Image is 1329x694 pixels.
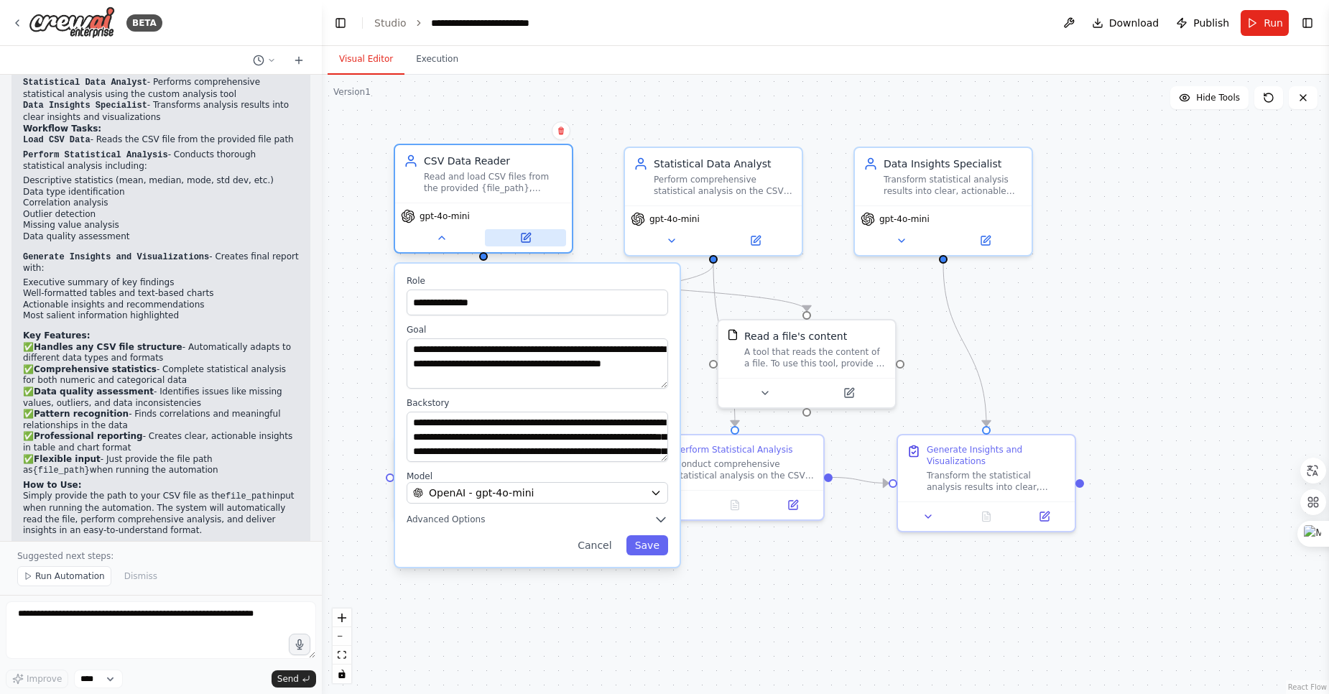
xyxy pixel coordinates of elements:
[226,491,272,501] code: file_path
[23,540,299,550] div: 14:01
[476,264,814,311] g: Edge from 8d7e6f15-1b2f-4da4-8dfe-4620ca54919d to a74c83b9-9a56-45ef-baa2-d17d1446df9c
[34,409,129,419] strong: Pattern recognition
[654,174,793,197] div: Perform comprehensive statistical analysis on the CSV data, including descriptive statistics, cor...
[744,329,847,343] div: Read a file's content
[1241,10,1289,36] button: Run
[1196,92,1240,103] span: Hide Tools
[407,514,485,525] span: Advanced Options
[6,670,68,688] button: Improve
[407,482,668,504] button: OpenAI - gpt-4o-mini
[407,397,668,409] label: Backstory
[407,471,668,482] label: Model
[328,45,404,75] button: Visual Editor
[654,157,793,171] div: Statistical Data Analyst
[33,466,90,476] code: {file_path}
[374,16,560,30] nav: breadcrumb
[927,444,1066,467] div: Generate Insights and Visualizations
[1297,13,1318,33] button: Show right sidebar
[706,264,742,426] g: Edge from f9953cdb-542b-4521-8394-d100051e870b to 551c3da7-88f5-476f-9b9d-14f583f142f5
[23,77,299,100] li: - Performs comprehensive statistical analysis using the custom analysis tool
[424,154,563,168] div: CSV Data Reader
[1170,86,1249,109] button: Hide Tools
[17,566,111,586] button: Run Automation
[956,508,1017,525] button: No output available
[23,175,299,187] li: Descriptive statistics (mean, median, mode, std dev, etc.)
[27,673,62,685] span: Improve
[407,275,668,287] label: Role
[424,171,563,194] div: Read and load CSV files from the provided {file_path}, ensuring the data is properly formatted an...
[649,213,700,225] span: gpt-4o-mini
[17,550,305,562] p: Suggested next steps:
[277,673,299,685] span: Send
[394,147,573,256] div: CSV Data ReaderRead and load CSV files from the provided {file_path}, ensuring the data is proper...
[23,491,299,536] p: Simply provide the path to your CSV file as the input when running the automation. The system wil...
[23,277,299,289] li: Executive summary of key findings
[23,251,299,274] p: - Creates final report with:
[247,52,282,69] button: Switch to previous chat
[1086,10,1165,36] button: Download
[23,220,299,231] li: Missing value analysis
[23,310,299,322] li: Most salient information highlighted
[675,444,792,455] div: Perform Statistical Analysis
[936,264,994,426] g: Edge from 79f1192f-8dc5-414d-b786-7d52a50e2142 to ddbbe6f0-fa74-40c2-a62f-39187a4c5d15
[333,609,351,683] div: React Flow controls
[420,210,470,222] span: gpt-4o-mini
[333,627,351,646] button: zoom out
[23,342,299,477] p: ✅ - Automatically adapts to different data types and formats ✅ - Complete statistical analysis fo...
[768,496,818,514] button: Open in side panel
[23,198,299,209] li: Correlation analysis
[645,434,825,521] div: Perform Statistical AnalysisConduct comprehensive statistical analysis on the CSV data obtained f...
[34,454,101,464] strong: Flexible input
[1019,508,1069,525] button: Open in side panel
[833,471,889,491] g: Edge from 551c3da7-88f5-476f-9b9d-14f583f142f5 to ddbbe6f0-fa74-40c2-a62f-39187a4c5d15
[23,288,299,300] li: Well-formatted tables and text-based charts
[34,387,154,397] strong: Data quality assessment
[23,149,299,172] p: - Conducts thorough statistical analysis including:
[34,431,143,441] strong: Professional reporting
[1193,16,1229,30] span: Publish
[330,13,351,33] button: Hide left sidebar
[23,187,299,198] li: Data type identification
[34,342,182,352] strong: Handles any CSV file structure
[289,634,310,655] button: Click to speak your automation idea
[485,229,566,246] button: Open in side panel
[23,124,101,134] strong: Workflow Tasks:
[675,458,815,481] div: Conduct comprehensive statistical analysis on the CSV data obtained from the previous task. Analy...
[333,609,351,627] button: zoom in
[272,670,316,688] button: Send
[879,213,930,225] span: gpt-4o-mini
[333,86,371,98] div: Version 1
[23,480,82,490] strong: How to Use:
[126,14,162,32] div: BETA
[333,646,351,665] button: fit view
[715,232,796,249] button: Open in side panel
[23,134,299,147] p: - Reads the CSV file from the provided file path
[333,665,351,683] button: toggle interactivity
[626,535,668,555] button: Save
[374,17,407,29] a: Studio
[717,319,897,409] div: FileReadToolRead a file's contentA tool that reads the content of a file. To use this tool, provi...
[569,535,620,555] button: Cancel
[1264,16,1283,30] span: Run
[287,52,310,69] button: Start a new chat
[23,150,168,160] code: Perform Statistical Analysis
[23,300,299,311] li: Actionable insights and recommendations
[35,570,105,582] span: Run Automation
[23,231,299,243] li: Data quality assessment
[23,100,299,123] li: - Transforms analysis results into clear insights and visualizations
[624,147,803,256] div: Statistical Data AnalystPerform comprehensive statistical analysis on the CSV data, including des...
[23,330,90,341] strong: Key Features:
[407,512,668,527] button: Advanced Options
[744,346,886,369] div: A tool that reads the content of a file. To use this tool, provide a 'file_path' parameter with t...
[1109,16,1159,30] span: Download
[1288,683,1327,691] a: React Flow attribution
[23,101,147,111] code: Data Insights Specialist
[853,147,1033,256] div: Data Insights SpecialistTransform statistical analysis results into clear, actionable insights an...
[897,434,1076,532] div: Generate Insights and VisualizationsTransform the statistical analysis results into clear, action...
[429,486,534,500] span: OpenAI - gpt-4o-mini
[945,232,1026,249] button: Open in side panel
[23,135,91,145] code: Load CSV Data
[404,45,470,75] button: Execution
[117,566,165,586] button: Dismiss
[1170,10,1235,36] button: Publish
